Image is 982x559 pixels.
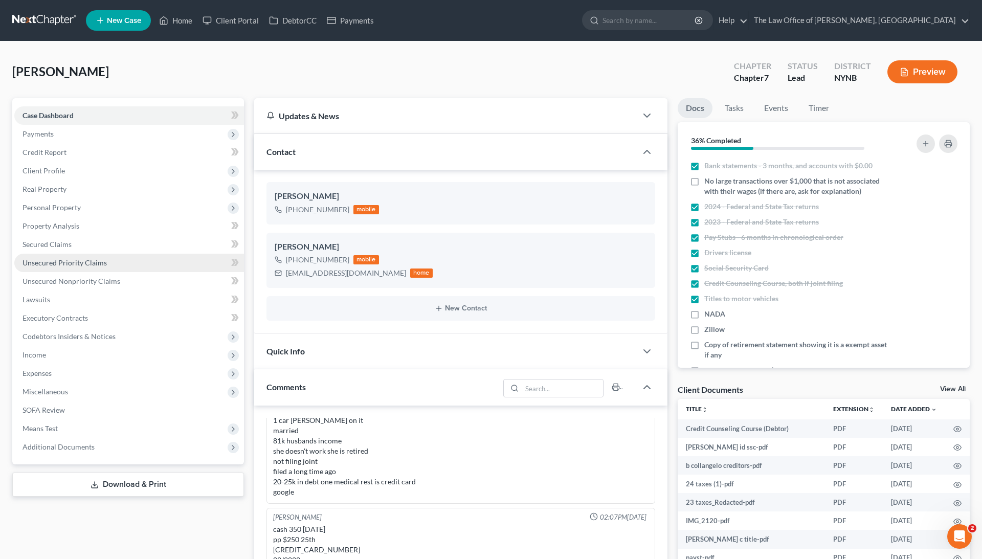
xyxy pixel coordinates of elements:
iframe: Intercom live chat [947,524,972,549]
span: Client Profile [23,166,65,175]
span: Personal Property [23,203,81,212]
strong: 36% Completed [691,136,741,145]
td: IMG_2120-pdf [678,511,825,530]
a: Download & Print [12,473,244,497]
span: Unsecured Priority Claims [23,258,107,267]
span: 2023 - Federal and State Tax returns [704,217,819,227]
span: Social Security Card [704,263,769,273]
a: Date Added expand_more [891,405,937,413]
span: Comments [266,382,306,392]
a: Timer [800,98,837,118]
td: [PERSON_NAME] c title-pdf [678,530,825,548]
a: The Law Office of [PERSON_NAME], [GEOGRAPHIC_DATA] [749,11,969,30]
div: [PERSON_NAME] [275,190,647,203]
div: Status [788,60,818,72]
span: Contact [266,147,296,156]
span: Case Dashboard [23,111,74,120]
span: 2024 - Federal and State Tax returns [704,202,819,212]
div: NYNB [834,72,871,84]
i: unfold_more [868,407,875,413]
td: [DATE] [883,419,945,438]
button: New Contact [275,304,647,312]
input: Search by name... [602,11,696,30]
td: PDF [825,493,883,511]
a: View All [940,386,966,393]
span: Pay Stubs - 6 months in chronological order [704,232,843,242]
td: [DATE] [883,475,945,493]
div: mobile [353,205,379,214]
div: [PHONE_NUMBER] [286,205,349,215]
div: [PERSON_NAME] [275,241,647,253]
td: PDF [825,438,883,456]
div: [PHONE_NUMBER] [286,255,349,265]
span: SOFA Review [23,406,65,414]
span: Codebtors Insiders & Notices [23,332,116,341]
a: Extensionunfold_more [833,405,875,413]
a: Property Analysis [14,217,244,235]
a: Executory Contracts [14,309,244,327]
div: Client Documents [678,384,743,395]
td: [DATE] [883,438,945,456]
div: [PERSON_NAME] [273,512,322,522]
input: Search... [522,379,603,397]
span: Additional Creditors (Medical, or Creditors not on Credit Report) [704,365,888,386]
span: Zillow [704,324,725,334]
button: Preview [887,60,957,83]
td: PDF [825,419,883,438]
td: PDF [825,511,883,530]
span: Credit Report [23,148,66,156]
span: Real Property [23,185,66,193]
span: Quick Info [266,346,305,356]
i: unfold_more [702,407,708,413]
div: Chapter [734,60,771,72]
span: Means Test [23,424,58,433]
a: Payments [322,11,379,30]
span: Miscellaneous [23,387,68,396]
a: SOFA Review [14,401,244,419]
span: Unsecured Nonpriority Claims [23,277,120,285]
td: 24 taxes (1)-pdf [678,475,825,493]
a: Unsecured Priority Claims [14,254,244,272]
i: expand_more [931,407,937,413]
span: Property Analysis [23,221,79,230]
span: Secured Claims [23,240,72,249]
a: Lawsuits [14,290,244,309]
a: Client Portal [197,11,264,30]
a: Case Dashboard [14,106,244,125]
span: Lawsuits [23,295,50,304]
span: No large transactions over $1,000 that is not associated with their wages (if there are, ask for ... [704,176,888,196]
td: Credit Counseling Course (Debtor) [678,419,825,438]
span: NADA [704,309,725,319]
a: DebtorCC [264,11,322,30]
td: PDF [825,475,883,493]
a: Credit Report [14,143,244,162]
td: [DATE] [883,493,945,511]
span: Executory Contracts [23,314,88,322]
a: Secured Claims [14,235,244,254]
span: 02:07PM[DATE] [600,512,646,522]
span: Additional Documents [23,442,95,451]
div: Lead [788,72,818,84]
td: 23 taxes_Redacted-pdf [678,493,825,511]
a: Titleunfold_more [686,405,708,413]
span: Copy of retirement statement showing it is a exempt asset if any [704,340,888,360]
a: Events [756,98,796,118]
div: District [834,60,871,72]
span: 7 [764,73,769,82]
td: PDF [825,456,883,475]
span: Titles to motor vehicles [704,294,778,304]
div: mobile [353,255,379,264]
span: 2 [968,524,976,532]
span: Income [23,350,46,359]
span: New Case [107,17,141,25]
td: [DATE] [883,530,945,548]
span: Drivers license [704,248,751,258]
span: Expenses [23,369,52,377]
span: Bank statements - 3 months, and accounts with $0.00 [704,161,873,171]
a: Docs [678,98,712,118]
td: [DATE] [883,456,945,475]
a: Help [713,11,748,30]
span: Credit Counseling Course, both if joint filing [704,278,843,288]
a: Home [154,11,197,30]
div: [EMAIL_ADDRESS][DOMAIN_NAME] [286,268,406,278]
